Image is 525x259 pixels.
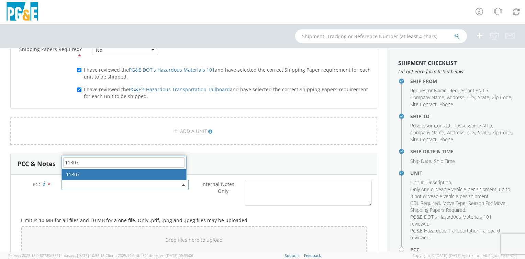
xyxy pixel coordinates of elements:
li: , [447,129,466,136]
span: Unit # [410,179,424,186]
span: Copyright © [DATE]-[DATE] Agistix Inc., All Rights Reserved [412,253,517,258]
h5: Limit is 10 MB for all files and 10 MB for a one file. Only .pdf, .png and .jpeg files may be upl... [21,218,367,223]
span: State [478,129,489,136]
span: Drop files here to upload [165,237,223,243]
h4: Ship To [410,114,515,119]
h3: PCC & Notes [18,160,56,167]
span: PCC [33,181,42,188]
li: , [467,94,476,101]
li: , [410,136,438,143]
li: , [492,94,512,101]
span: I have reviewed the and have selected the correct Shipping Papers requirement for each unit to be... [84,86,368,100]
img: pge-logo-06675f144f4cfa6a6814.png [5,2,40,22]
li: 11307 [62,169,186,180]
li: , [478,94,490,101]
span: Shipping Papers Required [410,207,465,213]
li: , [410,179,425,186]
span: Ship Date [410,158,431,164]
span: Client: 2025.14.0-db4321d [105,253,193,258]
li: , [443,200,467,207]
span: Requestor Name [410,87,447,94]
span: Requestor LAN ID [449,87,488,94]
li: , [426,179,452,186]
li: , [410,87,448,94]
li: , [410,186,513,200]
li: , [410,129,445,136]
a: PG&E DOT's Hazardous Materials 101 [129,66,215,73]
li: , [410,122,452,129]
span: PG&E DOT's Hazardous Materials 101 reviewed [410,214,492,227]
span: Phone [439,101,453,107]
h4: Ship From [410,79,515,84]
span: Zip Code [492,129,511,136]
input: I have reviewed thePG&E DOT's Hazardous Materials 101and have selected the correct Shipping Paper... [77,68,81,72]
a: Feedback [304,253,321,258]
h4: PCC [410,247,515,252]
a: PG&E's Hazardous Transportation Tailboard [129,86,230,93]
span: Reason For Move [468,200,505,206]
strong: Shipment Checklist [398,59,457,67]
span: CDL Required [410,200,440,206]
li: , [447,94,466,101]
span: City [467,129,475,136]
span: Address [447,94,465,101]
li: , [454,122,493,129]
span: Zip Code [492,94,511,101]
li: , [449,87,489,94]
span: Company Name [410,129,444,136]
li: , [410,214,513,227]
span: Fill out each form listed below [398,68,515,75]
span: master, [DATE] 10:56:16 [63,253,104,258]
span: Server: 2025.16.0-82789e55714 [8,253,104,258]
span: master, [DATE] 09:59:06 [151,253,193,258]
h4: Ship Date & Time [410,149,515,154]
input: Shipment, Tracking or Reference Number (at least 4 chars) [295,29,467,43]
a: ADD A UNIT [10,117,377,145]
input: I have reviewed thePG&E's Hazardous Transportation Tailboardand have selected the correct Shippin... [77,87,81,92]
span: Description [426,179,451,186]
li: , [410,94,445,101]
li: , [492,129,512,136]
span: Ship Time [434,158,455,164]
span: Possessor Contact [410,122,451,129]
li: , [410,101,438,108]
span: Company Name [410,94,444,101]
span: Internal Notes Only [201,181,234,194]
li: , [410,207,466,214]
span: Move Type [443,200,466,206]
span: Site Contact [410,101,437,107]
h4: Unit [410,170,515,176]
span: I have reviewed the and have selected the correct Shipping Paper requirement for each unit to be ... [84,66,371,80]
span: Address [447,129,465,136]
a: Support [285,253,300,258]
span: PG&E Hazardous Transportation Tailboard reviewed [410,227,500,241]
li: , [468,200,506,207]
li: , [467,129,476,136]
span: Possessor LAN ID [454,122,492,129]
span: Only one driveable vehicle per shipment, up to 3 not driveable vehicle per shipment [410,186,510,199]
li: , [478,129,490,136]
li: , [410,200,441,207]
li: , [410,158,432,165]
span: State [478,94,489,101]
div: No [96,47,102,54]
span: Shipping Papers Required? [19,46,82,52]
span: Phone [439,136,453,143]
span: Site Contact [410,136,437,143]
span: City [467,94,475,101]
